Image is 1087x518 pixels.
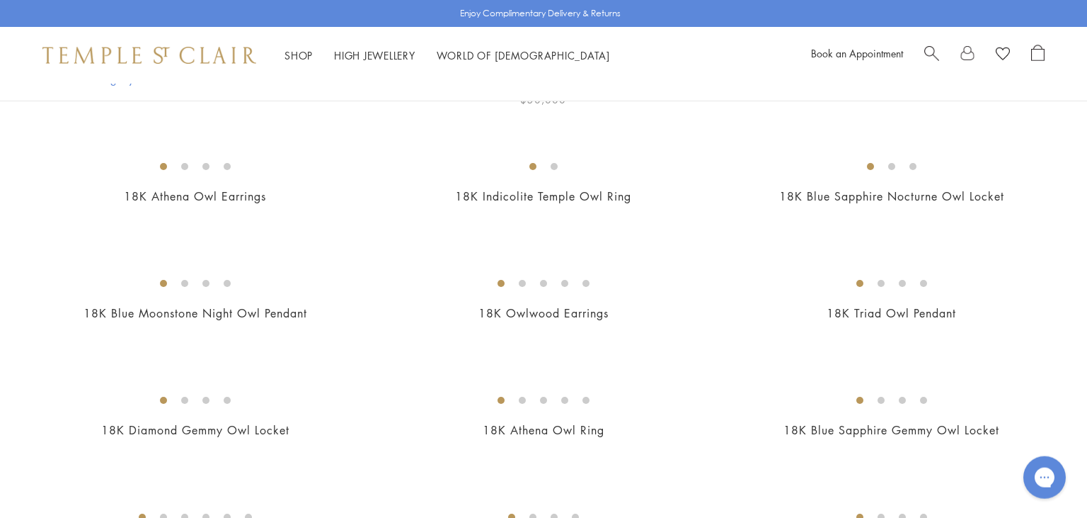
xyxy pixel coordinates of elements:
[1016,451,1073,504] iframe: Gorgias live chat messenger
[827,305,956,321] a: 18K Triad Owl Pendant
[455,188,631,204] a: 18K Indicolite Temple Owl Ring
[284,48,313,62] a: ShopShop
[42,47,256,64] img: Temple St. Clair
[483,422,604,438] a: 18K Athena Owl Ring
[811,46,903,60] a: Book an Appointment
[779,188,1004,204] a: 18K Blue Sapphire Nocturne Owl Locket
[284,47,610,64] nav: Main navigation
[334,48,415,62] a: High JewelleryHigh Jewellery
[101,422,289,438] a: 18K Diamond Gemmy Owl Locket
[124,188,266,204] a: 18K Athena Owl Earrings
[996,45,1010,66] a: View Wishlist
[1031,45,1045,66] a: Open Shopping Bag
[783,422,999,438] a: 18K Blue Sapphire Gemmy Owl Locket
[437,48,610,62] a: World of [DEMOGRAPHIC_DATA]World of [DEMOGRAPHIC_DATA]
[478,305,609,321] a: 18K Owlwood Earrings
[460,6,621,21] p: Enjoy Complimentary Delivery & Returns
[924,45,939,66] a: Search
[84,305,307,321] a: 18K Blue Moonstone Night Owl Pendant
